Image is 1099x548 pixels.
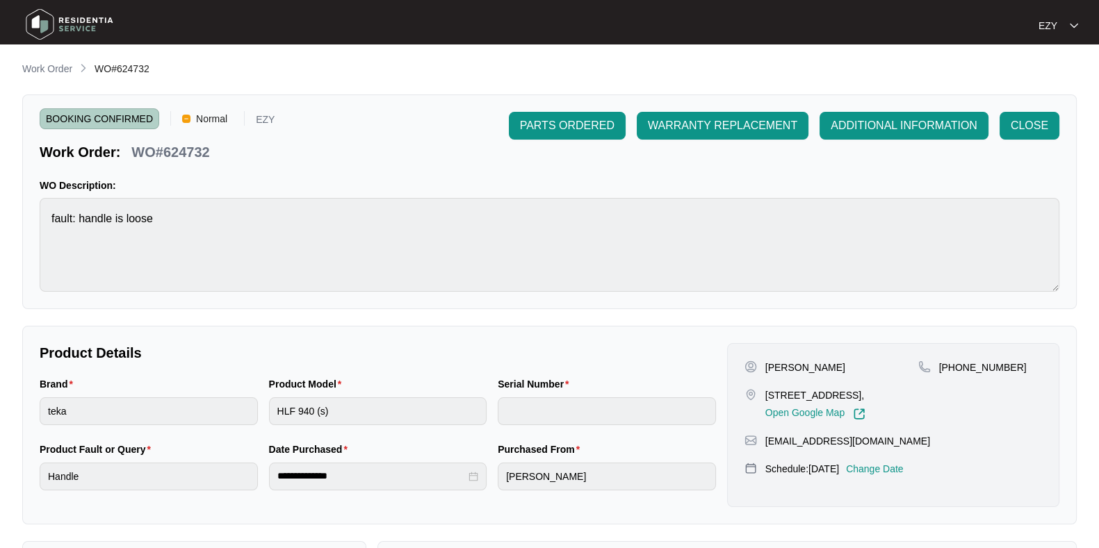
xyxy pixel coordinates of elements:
[744,462,757,474] img: map-pin
[846,462,904,476] p: Change Date
[269,442,353,456] label: Date Purchased
[765,360,845,374] p: [PERSON_NAME]
[509,112,626,140] button: PARTS ORDERED
[1070,22,1078,29] img: dropdown arrow
[131,142,209,162] p: WO#624732
[648,117,797,134] span: WARRANTY REPLACEMENT
[40,397,258,425] input: Brand
[40,108,159,129] span: BOOKING CONFIRMED
[765,408,865,420] a: Open Google Map
[939,360,1027,374] p: [PHONE_NUMBER]
[269,377,348,391] label: Product Model
[637,112,808,140] button: WARRANTY REPLACEMENT
[40,142,120,162] p: Work Order:
[269,397,487,425] input: Product Model
[40,178,1059,192] p: WO Description:
[744,388,757,401] img: map-pin
[256,115,275,129] p: EZY
[498,463,716,490] input: Purchased From
[78,63,89,74] img: chevron-right
[40,198,1059,292] textarea: fault: handle is loose
[40,343,716,363] p: Product Details
[498,442,585,456] label: Purchased From
[40,463,258,490] input: Product Fault or Query
[19,62,75,77] a: Work Order
[40,377,79,391] label: Brand
[498,377,574,391] label: Serial Number
[40,442,156,456] label: Product Fault or Query
[831,117,977,134] span: ADDITIONAL INFORMATION
[765,434,930,448] p: [EMAIL_ADDRESS][DOMAIN_NAME]
[765,388,865,402] p: [STREET_ADDRESS],
[95,63,149,74] span: WO#624732
[1000,112,1059,140] button: CLOSE
[277,469,466,483] input: Date Purchased
[765,462,839,476] p: Schedule: [DATE]
[744,360,757,373] img: user-pin
[498,397,716,425] input: Serial Number
[22,62,72,76] p: Work Order
[744,434,757,447] img: map-pin
[1011,117,1048,134] span: CLOSE
[520,117,614,134] span: PARTS ORDERED
[1039,19,1057,33] p: EZY
[190,108,233,129] span: Normal
[21,3,118,45] img: residentia service logo
[853,408,865,420] img: Link-External
[918,360,931,373] img: map-pin
[820,112,988,140] button: ADDITIONAL INFORMATION
[182,115,190,123] img: Vercel Logo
